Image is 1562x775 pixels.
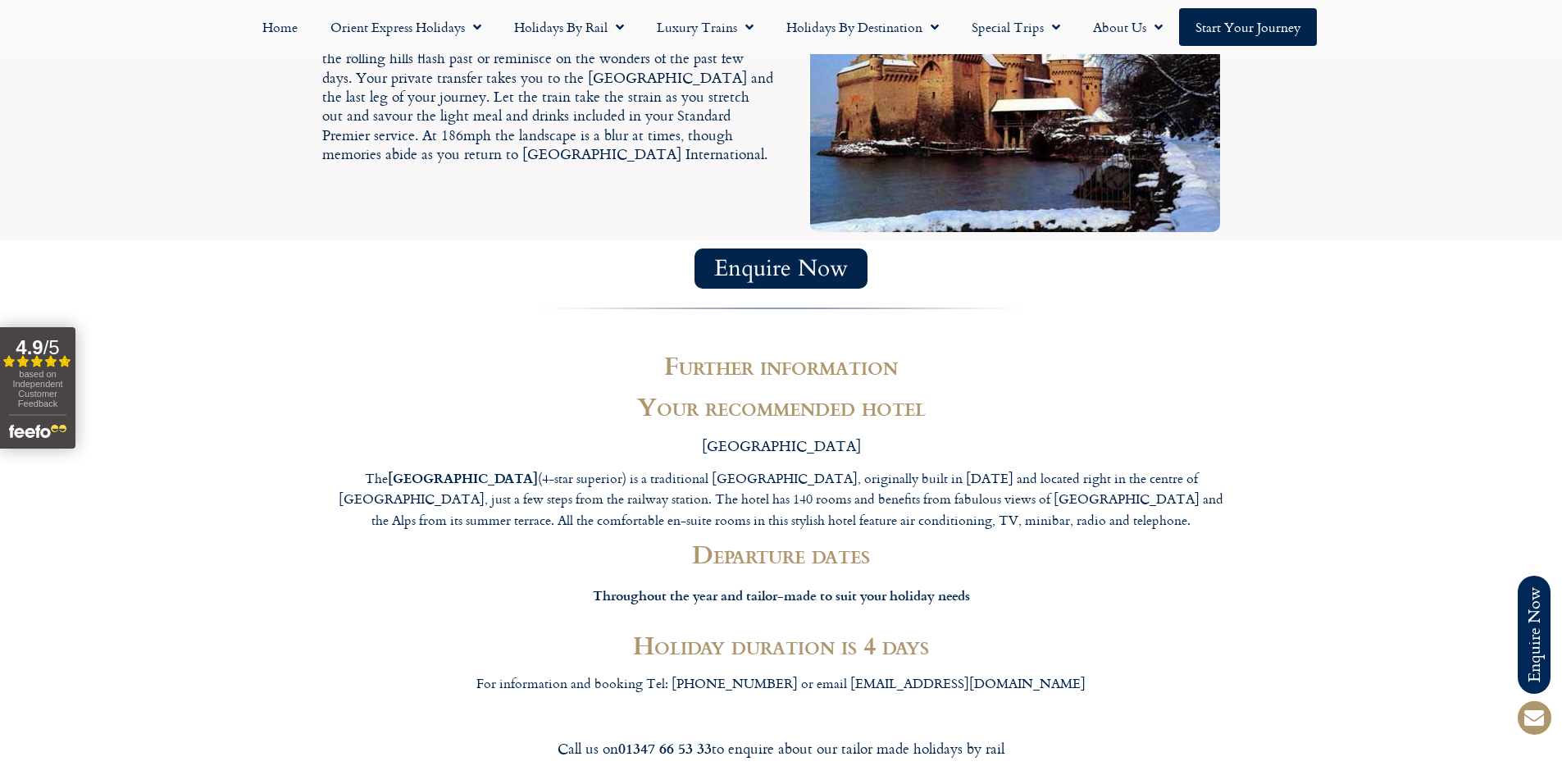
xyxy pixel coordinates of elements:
strong: [GEOGRAPHIC_DATA] [388,468,538,487]
h2: Further information [330,353,1232,377]
strong: 01347 66 53 33 [618,737,712,759]
h2: Your recommended hotel [330,394,1232,418]
a: Home [246,8,314,46]
a: Holidays by Destination [770,8,955,46]
a: About Us [1077,8,1179,46]
p: For information and booking Tel: [PHONE_NUMBER] or email [EMAIL_ADDRESS][DOMAIN_NAME] [330,673,1232,695]
h2: Departure dates [330,540,1232,568]
a: Holidays by Rail [498,8,640,46]
h2: Holiday duration is 4 days [330,632,1232,657]
p: The (4-star superior) is a traditional [GEOGRAPHIC_DATA], originally built in [DATE] and located ... [330,467,1232,531]
span: Enquire Now [714,258,848,279]
a: Luxury Trains [640,8,770,46]
a: Enquire Now [694,248,868,289]
a: Orient Express Holidays [314,8,498,46]
a: Special Trips [955,8,1077,46]
nav: Menu [8,8,1554,46]
strong: Throughout the year and tailor-made to suit your holiday needs [593,586,970,604]
div: Call us on to enquire about our tailor made holidays by rail [322,739,1241,758]
a: Start your Journey [1179,8,1317,46]
div: Walk across to the station and continue to [GEOGRAPHIC_DATA] to board the TGV to whisk you back t... [322,11,773,164]
span: [GEOGRAPHIC_DATA] [702,435,861,457]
